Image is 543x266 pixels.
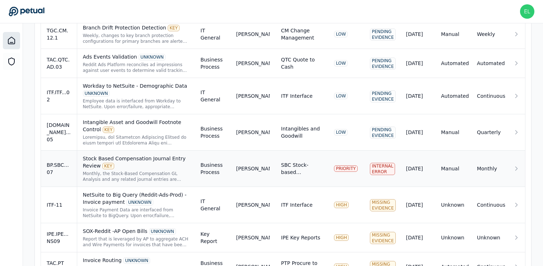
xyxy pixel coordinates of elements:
[236,201,270,208] div: [PERSON_NAME]
[47,27,71,41] div: TGC.CM.12.1
[9,6,45,17] a: Go to Dashboard
[83,191,189,206] div: NetSuite to Big Query (Reddit-Ads-Prod) - Invoice payment
[370,232,395,244] div: Missing Evidence
[139,54,166,60] div: UNKNOWN
[3,53,20,70] a: SOC
[281,27,323,41] div: CM Change Management
[83,236,189,248] div: Report that is leveraged by AP to aggregate ACH and Wire Payments for invoices that have been app...
[435,78,471,114] td: Automated
[370,199,395,211] div: Missing Evidence
[334,129,348,136] div: LOW
[83,82,189,97] div: Workday to NetSuite - Demographic Data
[83,24,189,31] div: Branch Drift Protection Detection
[83,155,189,169] div: Stock Based Compensation Journal Entry Review
[195,187,230,223] td: IT General
[334,165,357,172] div: PRIORITY
[471,49,507,78] td: Automated
[334,234,349,241] div: HIGH
[83,62,189,73] div: Reddit Ads Platform reconciles ad impressions against user events to determine valid tracking eve...
[435,187,471,223] td: Unknown
[195,20,230,49] td: IT General
[103,127,115,133] div: KEY
[195,151,230,187] td: Business Process
[236,60,270,67] div: [PERSON_NAME]
[520,4,534,19] img: eliot+reddit@petual.ai
[471,20,507,49] td: Weekly
[236,234,270,241] div: [PERSON_NAME]
[83,171,189,182] div: Monthly, the Stock-Based Compensation GL Analysis and any related journal entries are prepared by...
[471,114,507,151] td: Quarterly
[195,78,230,114] td: IT General
[83,257,189,264] div: Invoice Routing
[370,28,395,41] div: Pending Evidence
[334,31,348,37] div: LOW
[334,202,349,208] div: HIGH
[406,234,430,241] div: [DATE]
[149,228,176,235] div: UNKNOWN
[471,187,507,223] td: Continuous
[435,49,471,78] td: Automated
[406,129,430,136] div: [DATE]
[435,114,471,151] td: Manual
[47,161,71,176] div: BP.SBC...07
[3,32,20,49] a: Dashboard
[83,228,189,235] div: SOX-Reddit -AP Open Bills
[435,223,471,252] td: Unknown
[195,49,230,78] td: Business Process
[471,78,507,114] td: Continuous
[406,92,430,100] div: [DATE]
[236,165,270,172] div: [PERSON_NAME]
[236,129,270,136] div: [PERSON_NAME]
[471,151,507,187] td: Monthly
[334,60,348,66] div: LOW
[370,90,395,102] div: Pending Evidence
[406,201,430,208] div: [DATE]
[370,127,395,139] div: Pending Evidence
[83,53,189,60] div: Ads Events Validation
[195,114,230,151] td: Business Process
[168,25,180,31] div: KEY
[236,92,270,100] div: [PERSON_NAME]
[281,92,313,100] div: ITF Interface
[123,257,150,264] div: UNKNOWN
[406,31,430,38] div: [DATE]
[281,161,323,176] div: SBC Stock-based Compensation
[236,31,270,38] div: [PERSON_NAME]
[281,125,323,139] div: Intangibles and Goodwill
[47,230,71,245] div: IPE.IPE...NS09
[471,223,507,252] td: Unknown
[126,199,153,206] div: UNKNOWN
[435,20,471,49] td: Manual
[83,134,189,146] div: Quarterly, the Functional Accounting Manager or above reviews the Intangible Asset and Goodwill f...
[102,163,114,169] div: KEY
[83,98,189,110] div: Employee data is interfaced from Workday to NetSuite. Upon error/failure, appropriate personnel i...
[281,56,323,70] div: QTC Quote to Cash
[83,207,189,219] div: Invoice Payment Data are interfaced from NetSuite to BigQuery. Upon error/failure, appropriate pe...
[370,58,395,70] div: Pending Evidence
[83,33,189,44] div: Weekly, changes to key branch protection configurations for primary branches are alerted upon cha...
[47,201,71,208] div: ITF-11
[195,223,230,252] td: Key Report
[370,163,395,175] div: Internal Error
[281,234,320,241] div: IPE Key Reports
[406,60,430,67] div: [DATE]
[406,165,430,172] div: [DATE]
[47,89,71,103] div: ITF.ITF...02
[281,201,313,208] div: ITF Interface
[83,119,189,133] div: Intangible Asset and Goodwill Footnote Control
[47,121,71,143] div: [DOMAIN_NAME]...05
[435,151,471,187] td: Manual
[47,56,71,70] div: TAC.QTC.AD.03
[83,90,110,97] div: UNKNOWN
[334,93,348,99] div: LOW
